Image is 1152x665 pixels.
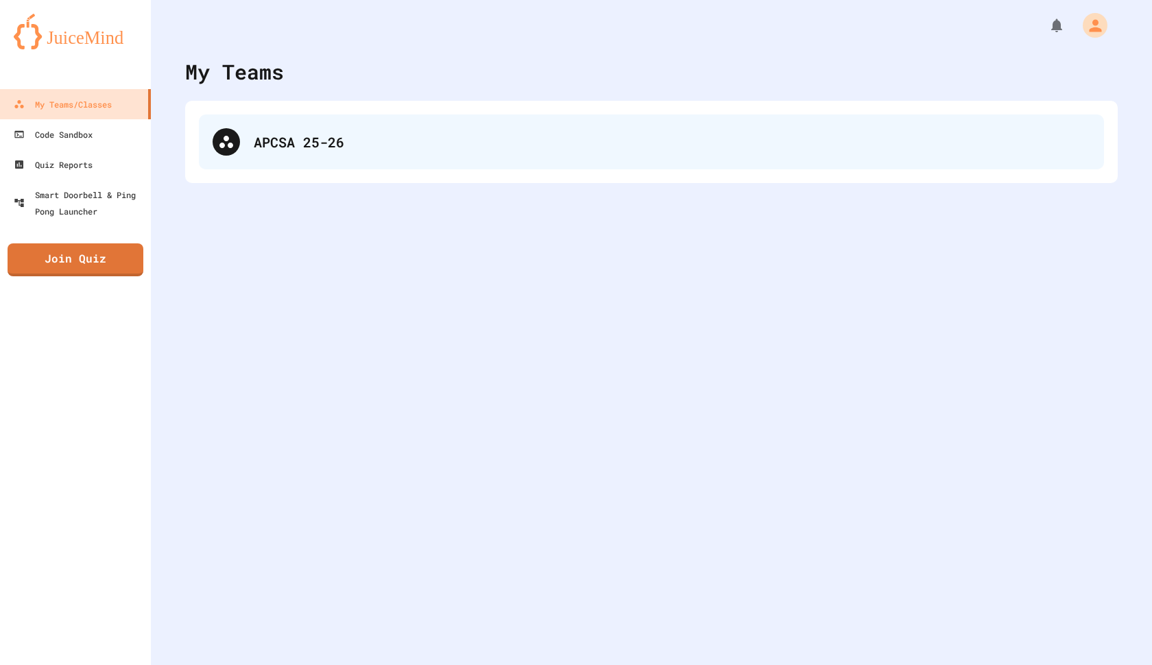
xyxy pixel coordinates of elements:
div: APCSA 25-26 [199,114,1104,169]
div: APCSA 25-26 [254,132,1090,152]
img: logo-orange.svg [14,14,137,49]
a: Join Quiz [8,243,143,276]
div: My Teams [185,56,284,87]
div: My Notifications [1023,14,1068,37]
div: My Account [1068,10,1111,41]
div: Code Sandbox [14,126,93,143]
div: My Teams/Classes [14,96,112,112]
div: Smart Doorbell & Ping Pong Launcher [14,186,145,219]
div: Quiz Reports [14,156,93,173]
